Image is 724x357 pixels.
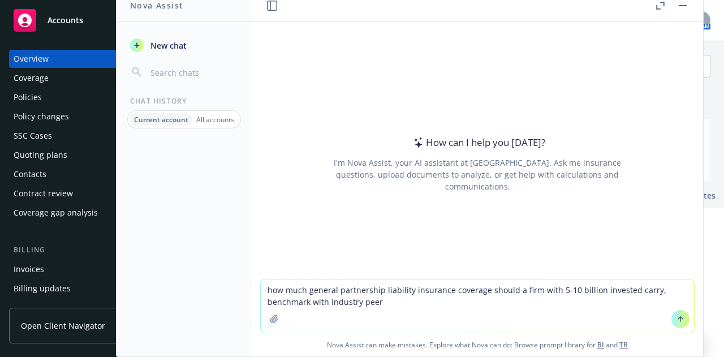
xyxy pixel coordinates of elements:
span: New chat [148,40,187,51]
div: Overview [14,50,49,68]
a: Policy changes [9,107,149,126]
a: SSC Cases [9,127,149,145]
p: Current account [134,115,188,124]
div: SSC Cases [14,127,52,145]
div: Coverage [14,69,49,87]
div: Coverage gap analysis [14,204,98,222]
div: Chat History [117,96,252,106]
div: Billing updates [14,279,71,298]
span: Nova Assist can make mistakes. Explore what Nova can do: Browse prompt library for and [256,333,699,356]
div: Contacts [14,165,46,183]
a: Policies [9,88,149,106]
a: Billing updates [9,279,149,298]
div: Policies [14,88,42,106]
a: Coverage [9,69,149,87]
div: Quoting plans [14,146,67,164]
a: Quoting plans [9,146,149,164]
input: Search chats [148,64,238,80]
div: Contract review [14,184,73,203]
a: BI [597,340,604,350]
div: Policy changes [14,107,69,126]
div: Invoices [14,260,44,278]
p: All accounts [196,115,234,124]
a: Overview [9,50,149,68]
a: Coverage gap analysis [9,204,149,222]
span: Notes [692,190,716,203]
span: Accounts [48,16,83,25]
div: I'm Nova Assist, your AI assistant at [GEOGRAPHIC_DATA]. Ask me insurance questions, upload docum... [318,157,636,192]
span: Open Client Navigator [21,320,105,332]
a: Contacts [9,165,149,183]
a: Accounts [9,5,149,36]
div: How can I help you [DATE]? [410,135,545,150]
button: New chat [126,35,243,55]
textarea: how much general partnership liability insurance coverage should a firm with 5-10 billion investe... [261,279,694,333]
div: Billing [9,244,149,256]
a: Contract review [9,184,149,203]
a: TR [619,340,628,350]
a: Invoices [9,260,149,278]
